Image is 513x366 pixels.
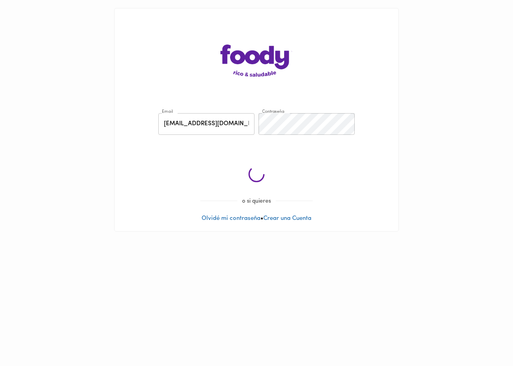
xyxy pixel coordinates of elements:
div: • [115,8,398,231]
img: logo-main-page.png [220,45,293,77]
iframe: Messagebird Livechat Widget [467,319,505,358]
span: o si quieres [237,198,276,204]
input: pepitoperez@gmail.com [158,113,254,135]
a: Olvidé mi contraseña [202,216,261,222]
a: Crear una Cuenta [263,216,311,222]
